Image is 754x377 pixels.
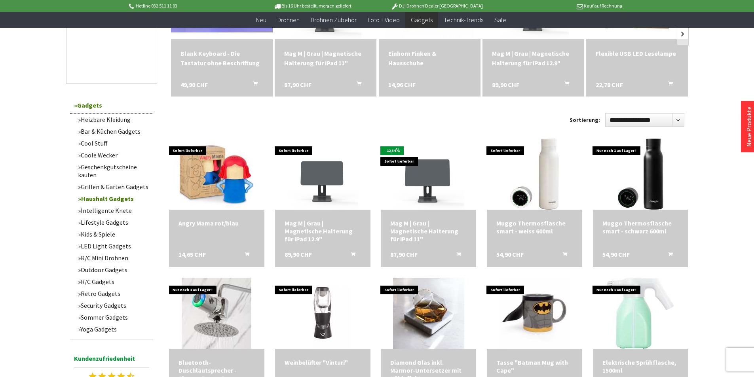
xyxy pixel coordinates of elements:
span: 14,96 CHF [388,80,416,89]
span: Drohnen [277,16,300,24]
a: Angry Mama rot/blau 14,65 CHF In den Warenkorb [179,219,255,227]
a: Drohnen [272,12,305,28]
a: Flexible USB LED Leselampe 22,78 CHF In den Warenkorb [596,49,678,58]
img: Diamond Glas inkl. Marmor-Untersetzer mit Kühleffekt [393,278,464,349]
span: Gadgets [411,16,433,24]
a: Foto + Video [362,12,405,28]
a: Geschenkgutscheine kaufen [74,161,153,181]
span: Foto + Video [368,16,400,24]
span: Drohnen Zubehör [311,16,357,24]
a: Neue Produkte [745,106,753,147]
a: Coole Wecker [74,149,153,161]
span: 54,90 CHF [496,250,524,258]
span: 49,90 CHF [180,80,208,89]
label: Sortierung: [570,114,600,126]
a: Retro Gadgets [74,288,153,299]
a: Heizbare Kleidung [74,114,153,125]
a: Kids & Spiele [74,228,153,240]
p: DJI Drohnen Dealer [GEOGRAPHIC_DATA] [375,1,498,11]
a: Mag M | Grau | Magnetische Halterung für iPad 11" 87,90 CHF In den Warenkorb [390,219,467,243]
a: Neu [251,12,272,28]
a: Grillen & Garten Gadgets [74,181,153,193]
label: Persönlichkeit [71,27,152,41]
div: Muggo Thermosflasche smart - weiss 600ml [496,219,573,235]
div: Mag M | Grau | Magnetische Halterung für iPad 12.9" [492,49,575,68]
a: LED Light Gadgets [74,240,153,252]
div: Blank Keyboard - Die Tastatur ohne Beschriftung [180,49,263,68]
button: In den Warenkorb [347,80,366,90]
span: Technik-Trends [444,16,483,24]
img: Muggo Thermosflasche smart - schwarz 600ml [618,138,663,210]
div: Mag M | Grau | Magnetische Halterung für iPad 11" [390,219,467,243]
span: 89,90 CHF [285,250,312,258]
button: In den Warenkorb [341,250,360,261]
a: Elektrische Sprühflasche, 1500ml 28,00 CHF In den Warenkorb [602,358,679,374]
a: Yoga Gadgets [74,323,153,335]
span: 87,90 CHF [284,80,311,89]
div: Mag M | Grau | Magnetische Halterung für iPad 12.9" [285,219,361,243]
p: Kauf auf Rechnung [499,1,622,11]
a: Intelligente Knete [74,205,153,216]
button: In den Warenkorb [447,250,466,261]
span: 87,90 CHF [390,250,418,258]
a: Gadgets [405,12,438,28]
p: Hotline 032 511 11 03 [128,1,251,11]
div: Mag M | Grau | Magnetische Halterung für iPad 11" [284,49,367,68]
div: Tasse "Batman Mug with Cape" [496,358,573,374]
a: Sale [489,12,512,28]
img: Mag M | Grau | Magnetische Halterung für iPad 12.9" [287,138,358,210]
img: Muggo Thermosflasche smart - weiss 600ml [510,138,559,210]
span: 14,65 CHF [179,250,206,258]
a: Lifestyle Gadgets [74,216,153,228]
img: Mag M | Grau | Magnetische Halterung für iPad 11" [393,138,464,210]
img: Bluetooth-Duschlautsprecher - Shower Power Pro Chrome [181,278,252,349]
button: In den Warenkorb [243,80,262,90]
a: Sommer Gadgets [74,311,153,323]
img: Tasse "Batman Mug with Cape" [499,278,570,349]
label: Passende Zollgrösse [71,46,152,60]
a: R/C Gadgets [74,276,153,288]
div: Weinbelüfter "Vinturi" [285,358,361,366]
div: Flexible USB LED Leselampe [596,49,678,58]
a: Haushalt Gadgets [74,193,153,205]
span: 89,90 CHF [492,80,519,89]
button: In den Warenkorb [659,80,678,90]
span: Neu [256,16,266,24]
div: Angry Mama rot/blau [179,219,255,227]
a: Weinbelüfter "Vinturi" 67,25 CHF In den Warenkorb [285,358,361,366]
button: In den Warenkorb [659,250,678,261]
span: Kundenzufriedenheit [74,353,149,368]
img: Weinbelüfter "Vinturi" [295,278,351,349]
a: Tasse "Batman Mug with Cape" 17,97 CHF In den Warenkorb [496,358,573,374]
a: Technik-Trends [438,12,489,28]
a: Outdoor Gadgets [74,264,153,276]
button: In den Warenkorb [555,80,574,90]
a: Drohnen Zubehör [305,12,362,28]
img: Angry Mama rot/blau [169,138,264,210]
a: R/C Mini Drohnen [74,252,153,264]
a: Mag M | Grau | Magnetische Halterung für iPad 11" 87,90 CHF In den Warenkorb [284,49,367,68]
a: Blank Keyboard - Die Tastatur ohne Beschriftung 49,90 CHF In den Warenkorb [180,49,263,68]
img: Elektrische Sprühflasche, 1500ml [605,278,676,349]
label: Bewertung [71,65,152,79]
a: Muggo Thermosflasche smart - schwarz 600ml 54,90 CHF In den Warenkorb [602,219,679,235]
div: Einhorn Finken & Hausschuhe [388,49,471,68]
p: Bis 16 Uhr bestellt, morgen geliefert. [251,1,375,11]
a: Mag M | Grau | Magnetische Halterung für iPad 12.9" 89,90 CHF In den Warenkorb [492,49,575,68]
span: 22,78 CHF [596,80,623,89]
a: Cool Stuff [74,137,153,149]
button: In den Warenkorb [235,250,254,261]
a: Muggo Thermosflasche smart - weiss 600ml 54,90 CHF In den Warenkorb [496,219,573,235]
span: 54,90 CHF [602,250,630,258]
div: Muggo Thermosflasche smart - schwarz 600ml [602,219,679,235]
span: Sale [494,16,506,24]
button: In den Warenkorb [553,250,572,261]
a: Security Gadgets [74,299,153,311]
a: Bar & Küchen Gadgets [74,125,153,137]
div: Elektrische Sprühflasche, 1500ml [602,358,679,374]
a: Einhorn Finken & Hausschuhe 14,96 CHF [388,49,471,68]
a: Mag M | Grau | Magnetische Halterung für iPad 12.9" 89,90 CHF In den Warenkorb [285,219,361,243]
a: Gadgets [70,97,153,114]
